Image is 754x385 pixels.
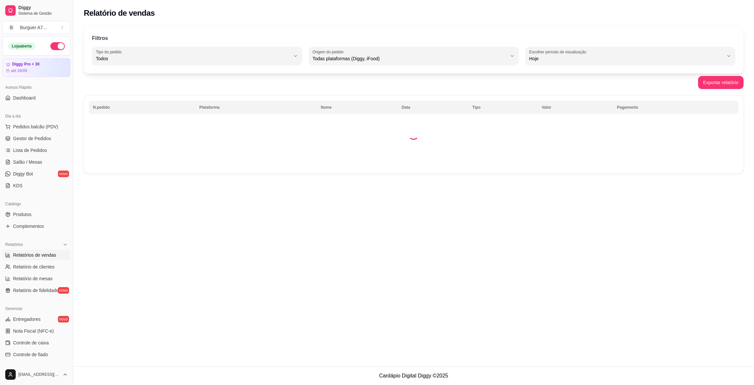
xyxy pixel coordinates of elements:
[96,49,124,55] label: Tipo do pedido
[8,43,35,50] div: Loja aberta
[96,55,290,62] span: Todos
[13,182,23,189] span: KDS
[92,47,302,65] button: Tipo do pedidoTodos
[18,5,68,11] span: Diggy
[13,363,29,370] span: Cupons
[12,62,40,67] article: Diggy Pro + 30
[13,275,53,282] span: Relatório de mesas
[3,121,70,132] button: Pedidos balcão (PDV)
[20,24,47,31] div: Burguer A7 ...
[11,68,27,73] article: até 26/09
[3,349,70,360] a: Controle de fiado
[13,123,58,130] span: Pedidos balcão (PDV)
[92,34,108,42] p: Filtros
[3,262,70,272] a: Relatório de clientes
[13,351,48,358] span: Controle de fiado
[3,169,70,179] a: Diggy Botnovo
[13,264,55,270] span: Relatório de clientes
[529,55,724,62] span: Hoje
[13,252,56,258] span: Relatórios de vendas
[5,242,23,247] span: Relatórios
[313,55,507,62] span: Todas plataformas (Diggy, iFood)
[3,180,70,191] a: KDS
[3,3,70,18] a: DiggySistema de Gestão
[3,367,70,382] button: [EMAIL_ADDRESS][DOMAIN_NAME]
[3,303,70,314] div: Gerenciar
[13,287,59,294] span: Relatório de fidelidade
[3,361,70,372] a: Cupons
[3,133,70,144] a: Gestor de Pedidos
[18,372,60,377] span: [EMAIL_ADDRESS][DOMAIN_NAME]
[408,129,419,140] div: Loading
[313,49,346,55] label: Origem do pedido
[73,366,754,385] footer: Cardápio Digital Diggy © 2025
[3,221,70,231] a: Complementos
[3,209,70,220] a: Produtos
[3,145,70,156] a: Lista de Pedidos
[3,21,70,34] button: Select a team
[3,273,70,284] a: Relatório de mesas
[3,157,70,167] a: Salão / Mesas
[3,58,70,77] a: Diggy Pro + 30até 26/09
[8,24,15,31] span: B
[309,47,519,65] button: Origem do pedidoTodas plataformas (Diggy, iFood)
[529,49,588,55] label: Escolher período de visualização
[13,171,33,177] span: Diggy Bot
[13,159,42,165] span: Salão / Mesas
[3,199,70,209] div: Catálogo
[50,42,65,50] button: Alterar Status
[84,8,155,18] h2: Relatório de vendas
[18,11,68,16] span: Sistema de Gestão
[3,285,70,296] a: Relatório de fidelidadenovo
[3,93,70,103] a: Dashboard
[3,111,70,121] div: Dia a dia
[3,82,70,93] div: Acesso Rápido
[13,223,44,229] span: Complementos
[3,250,70,260] a: Relatórios de vendas
[13,95,36,101] span: Dashboard
[13,135,51,142] span: Gestor de Pedidos
[525,47,735,65] button: Escolher período de visualizaçãoHoje
[13,147,47,154] span: Lista de Pedidos
[13,328,54,334] span: Nota Fiscal (NFC-e)
[698,76,744,89] button: Exportar relatório
[13,339,49,346] span: Controle de caixa
[3,338,70,348] a: Controle de caixa
[13,316,41,322] span: Entregadores
[3,326,70,336] a: Nota Fiscal (NFC-e)
[13,211,31,218] span: Produtos
[3,314,70,324] a: Entregadoresnovo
